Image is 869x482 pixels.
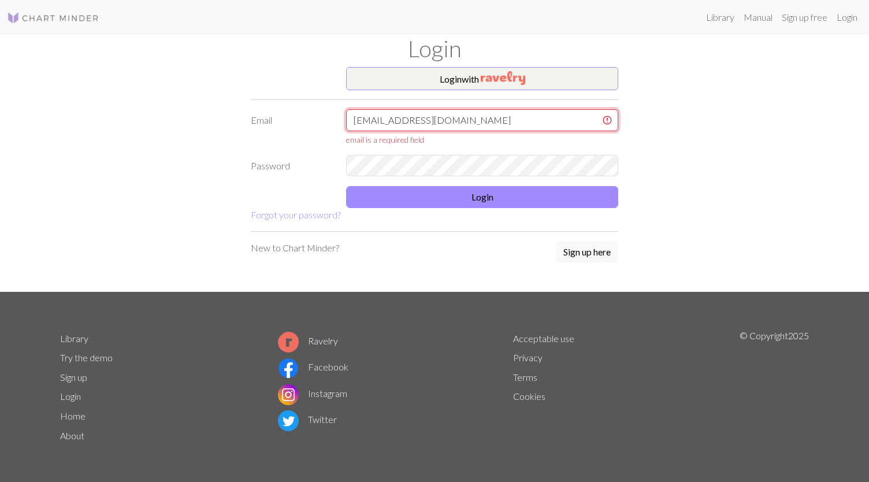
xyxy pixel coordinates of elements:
[244,155,339,177] label: Password
[740,329,809,446] p: © Copyright 2025
[701,6,739,29] a: Library
[513,333,574,344] a: Acceptable use
[60,410,86,421] a: Home
[556,241,618,264] a: Sign up here
[513,391,545,402] a: Cookies
[60,391,81,402] a: Login
[513,372,537,383] a: Terms
[278,335,338,346] a: Ravelry
[251,241,339,255] p: New to Chart Minder?
[278,384,299,405] img: Instagram logo
[7,11,99,25] img: Logo
[278,410,299,431] img: Twitter logo
[556,241,618,263] button: Sign up here
[60,430,84,441] a: About
[346,134,618,146] div: email is a required field
[346,186,618,208] button: Login
[278,332,299,353] img: Ravelry logo
[251,209,341,220] a: Forgot your password?
[777,6,832,29] a: Sign up free
[513,352,543,363] a: Privacy
[53,35,816,62] h1: Login
[244,109,339,146] label: Email
[60,333,88,344] a: Library
[60,352,113,363] a: Try the demo
[60,372,87,383] a: Sign up
[832,6,862,29] a: Login
[481,71,525,85] img: Ravelry
[278,388,347,399] a: Instagram
[278,414,337,425] a: Twitter
[278,358,299,379] img: Facebook logo
[739,6,777,29] a: Manual
[278,361,348,372] a: Facebook
[346,67,618,90] button: Loginwith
